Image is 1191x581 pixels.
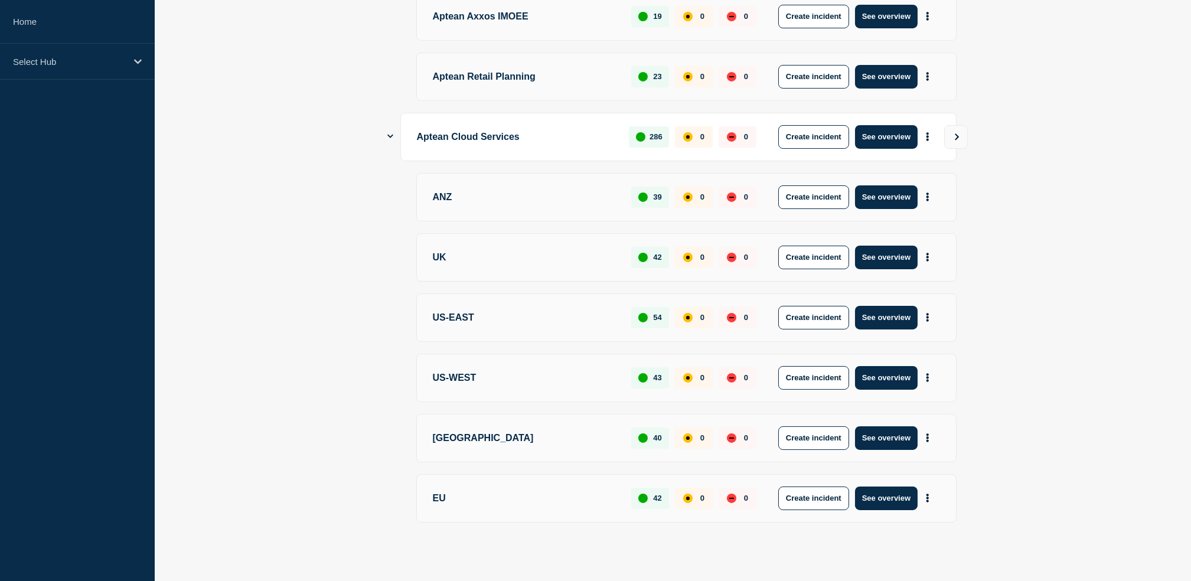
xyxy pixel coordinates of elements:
div: down [727,313,736,322]
button: See overview [855,366,918,390]
button: Create incident [778,306,849,329]
p: EU [433,487,618,510]
button: Create incident [778,487,849,510]
p: 0 [700,72,704,81]
p: 0 [744,433,748,442]
p: UK [433,246,618,269]
button: See overview [855,426,918,450]
p: 0 [700,494,704,502]
button: More actions [920,5,935,27]
div: affected [683,72,693,81]
div: affected [683,433,693,443]
button: See overview [855,5,918,28]
button: Create incident [778,65,849,89]
button: More actions [920,246,935,268]
div: affected [683,313,693,322]
button: More actions [920,126,935,148]
button: See overview [855,65,918,89]
div: down [727,433,736,443]
p: 0 [700,12,704,21]
p: 0 [700,373,704,382]
p: [GEOGRAPHIC_DATA] [433,426,618,450]
div: up [638,433,648,443]
div: affected [683,373,693,383]
div: down [727,192,736,202]
p: 42 [653,494,661,502]
div: down [727,12,736,21]
p: Aptean Axxos IMOEE [433,5,618,28]
p: ANZ [433,185,618,209]
div: up [638,192,648,202]
button: View [944,125,968,149]
div: affected [683,12,693,21]
button: More actions [920,367,935,389]
div: affected [683,253,693,262]
button: Create incident [778,426,849,450]
button: See overview [855,246,918,269]
p: 0 [744,192,748,201]
div: down [727,494,736,503]
div: up [638,253,648,262]
div: up [638,12,648,21]
p: Aptean Cloud Services [417,125,616,149]
div: affected [683,494,693,503]
p: 0 [744,313,748,322]
div: down [727,253,736,262]
button: Create incident [778,185,849,209]
p: 0 [700,433,704,442]
p: 0 [744,132,748,141]
p: 0 [744,494,748,502]
button: More actions [920,66,935,87]
div: affected [683,132,693,142]
p: 19 [653,12,661,21]
p: 0 [744,373,748,382]
p: 40 [653,433,661,442]
button: More actions [920,186,935,208]
p: 0 [744,12,748,21]
button: More actions [920,306,935,328]
div: affected [683,192,693,202]
p: 42 [653,253,661,262]
p: 54 [653,313,661,322]
p: 0 [700,253,704,262]
div: up [636,132,645,142]
p: 0 [744,253,748,262]
p: 0 [700,192,704,201]
button: Create incident [778,5,849,28]
div: down [727,373,736,383]
p: US-EAST [433,306,618,329]
button: See overview [855,185,918,209]
button: Create incident [778,366,849,390]
button: More actions [920,487,935,509]
button: Create incident [778,246,849,269]
p: 286 [650,132,663,141]
p: 23 [653,72,661,81]
p: Select Hub [13,57,126,67]
button: See overview [855,306,918,329]
button: See overview [855,487,918,510]
p: 43 [653,373,661,382]
p: 0 [700,132,704,141]
p: 0 [700,313,704,322]
div: up [638,494,648,503]
button: Show Connected Hubs [387,132,393,141]
p: 39 [653,192,661,201]
div: down [727,72,736,81]
div: up [638,72,648,81]
button: See overview [855,125,918,149]
p: US-WEST [433,366,618,390]
button: More actions [920,427,935,449]
div: down [727,132,736,142]
button: Create incident [778,125,849,149]
div: up [638,373,648,383]
div: up [638,313,648,322]
p: 0 [744,72,748,81]
p: Aptean Retail Planning [433,65,618,89]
